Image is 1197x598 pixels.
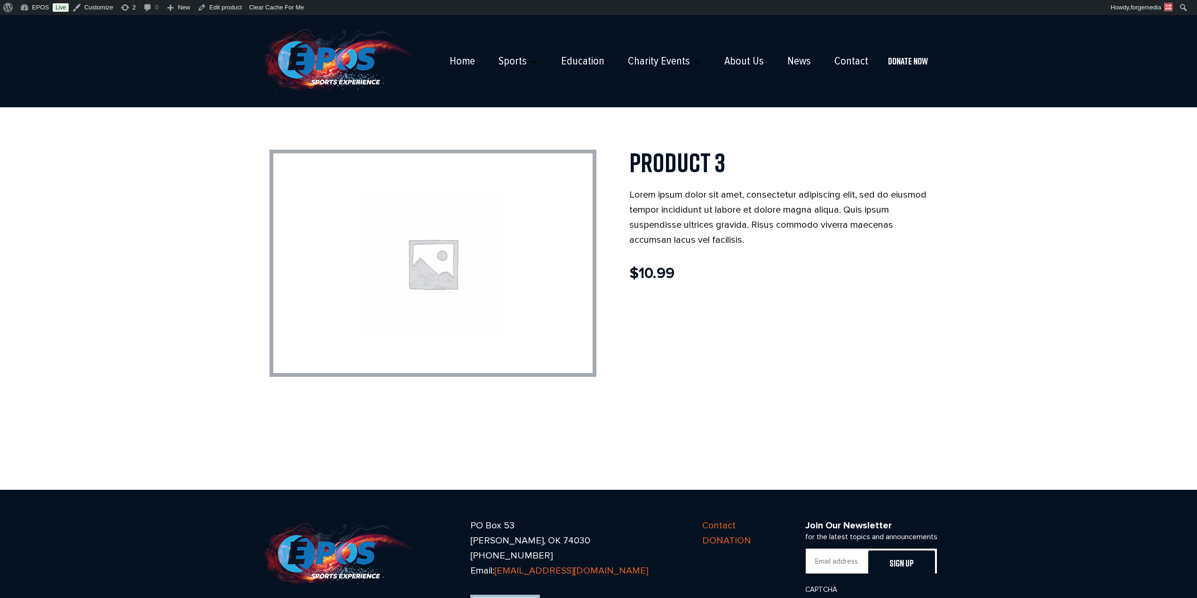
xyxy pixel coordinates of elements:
[561,55,604,68] a: Education
[805,548,937,574] input: Email address
[702,520,736,531] a: Contact
[702,535,751,546] a: DONATION
[805,533,937,541] p: for the latest topics and announcements
[629,264,674,282] bdi: 10.99
[629,187,928,247] p: Lorem ipsum dolor sit amet, consectetur adipiscing elit, sed do eiusmod tempor incididunt ut labo...
[494,565,648,576] a: [EMAIL_ADDRESS][DOMAIN_NAME]
[834,55,868,68] a: Contact
[362,193,503,334] img: product image
[629,264,639,282] span: $
[499,55,527,68] a: Sports
[868,550,935,575] input: Sign Up
[805,584,837,595] label: CAPTCHA
[629,150,928,176] h1: Product 3
[787,55,811,68] a: News
[724,55,764,68] a: About Us
[53,3,69,12] a: Live
[450,55,475,68] a: Home
[879,51,937,72] a: Donate Now
[628,55,690,68] a: Charity Events
[805,520,892,531] strong: Join Our Newsletter
[470,518,648,578] p: PO Box 53 [PERSON_NAME], OK 74030 [PHONE_NUMBER] Email:
[1131,4,1161,11] span: forgemedia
